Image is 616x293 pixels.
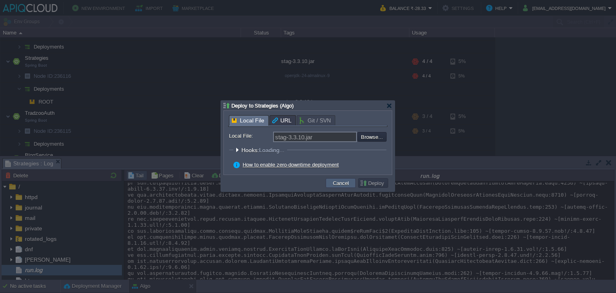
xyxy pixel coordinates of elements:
[360,179,387,187] button: Deploy
[272,116,292,125] span: URL
[330,179,351,187] button: Cancel
[232,116,264,126] span: Local File
[259,147,284,153] span: Loading...
[300,116,331,125] span: Git / SVN
[243,162,339,168] a: How to enable zero-downtime deployment
[229,132,272,140] label: Local File:
[231,103,294,109] span: Deploy to Strategies (Algo)
[241,147,286,153] span: Hooks:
